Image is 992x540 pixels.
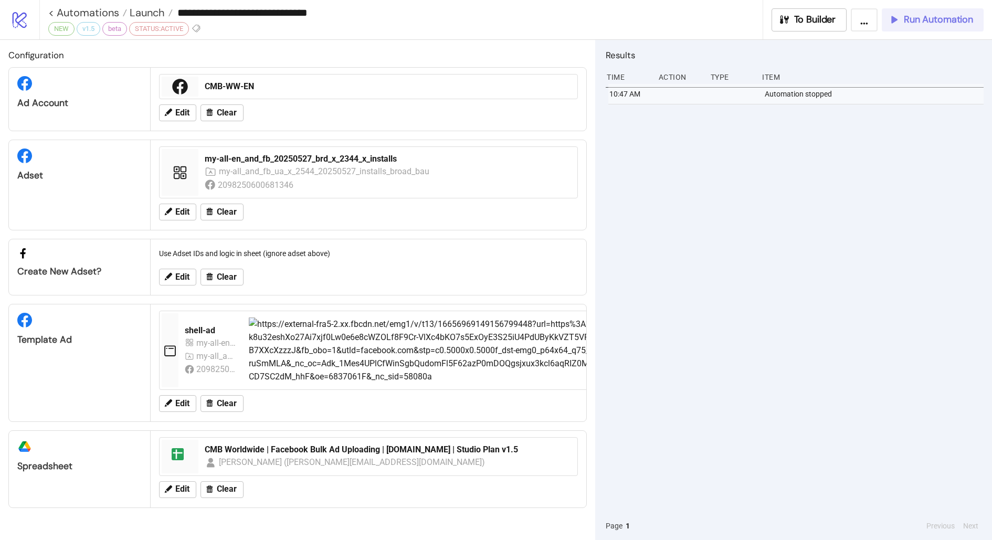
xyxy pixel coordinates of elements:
[960,520,982,532] button: Next
[127,6,165,19] span: Launch
[175,207,189,217] span: Edit
[200,104,244,121] button: Clear
[159,104,196,121] button: Edit
[794,14,836,26] span: To Builder
[205,444,571,456] div: CMB Worldwide | Facebook Bulk Ad Uploading | [DOMAIN_NAME] | Studio Plan v1.5
[8,48,587,62] h2: Configuration
[17,460,142,472] div: Spreadsheet
[175,272,189,282] span: Edit
[882,8,984,31] button: Run Automation
[200,395,244,412] button: Clear
[923,520,958,532] button: Previous
[851,8,878,31] button: ...
[196,336,236,350] div: my-all-en_and_fb_20250527_brd_x_2344_x_installs
[175,399,189,408] span: Edit
[17,334,142,346] div: Template Ad
[761,67,984,87] div: Item
[17,266,142,278] div: Create new adset?
[764,84,986,104] div: Automation stopped
[904,14,973,26] span: Run Automation
[200,204,244,220] button: Clear
[175,108,189,118] span: Edit
[217,399,237,408] span: Clear
[217,272,237,282] span: Clear
[218,178,295,192] div: 2098250600681346
[217,484,237,494] span: Clear
[77,22,100,36] div: v1.5
[200,481,244,498] button: Clear
[48,22,75,36] div: NEW
[606,48,984,62] h2: Results
[249,317,870,384] img: https://external-fra5-2.xx.fbcdn.net/emg1/v/t13/16656969149156799448?url=https%3A%2F%2Fwww.facebo...
[127,7,173,18] a: Launch
[159,481,196,498] button: Edit
[48,7,127,18] a: < Automations
[129,22,189,36] div: STATUS:ACTIVE
[608,84,653,104] div: 10:47 AM
[159,269,196,285] button: Edit
[205,153,571,165] div: my-all-en_and_fb_20250527_brd_x_2344_x_installs
[159,395,196,412] button: Edit
[200,269,244,285] button: Clear
[102,22,127,36] div: beta
[205,81,571,92] div: CMB-WW-EN
[219,165,430,178] div: my-all_and_fb_ua_x_2544_20250527_installs_broad_bau
[606,520,622,532] span: Page
[155,243,582,263] div: Use Adset IDs and logic in sheet (ignore adset above)
[710,67,754,87] div: Type
[196,363,236,376] div: 2098250600681346
[17,170,142,182] div: Adset
[196,350,236,363] div: my-all_and_fb_ua_x_2544_20250527_installs_broad_bau
[159,204,196,220] button: Edit
[17,97,142,109] div: Ad Account
[658,67,702,87] div: Action
[219,456,486,469] div: [PERSON_NAME] ([PERSON_NAME][EMAIL_ADDRESS][DOMAIN_NAME])
[772,8,847,31] button: To Builder
[622,520,633,532] button: 1
[606,67,650,87] div: Time
[217,207,237,217] span: Clear
[185,325,240,336] div: shell-ad
[217,108,237,118] span: Clear
[175,484,189,494] span: Edit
